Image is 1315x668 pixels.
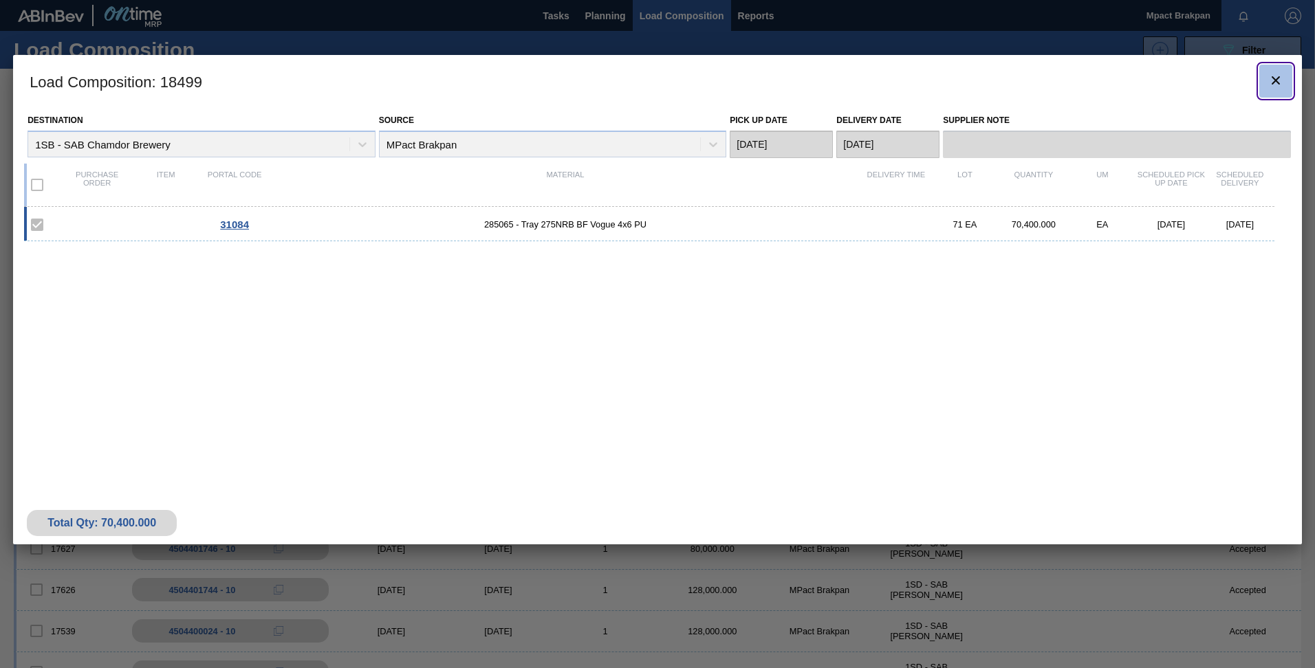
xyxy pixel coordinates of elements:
div: [DATE] [1206,219,1274,230]
div: Total Qty: 70,400.000 [37,517,166,529]
div: Lot [931,170,999,199]
div: 71 EA [931,219,999,230]
input: mm/dd/yyyy [730,131,833,158]
div: Portal code [200,170,269,199]
div: [DATE] [1137,219,1206,230]
div: Scheduled Delivery [1206,170,1274,199]
span: 285065 - Tray 275NRB BF Vogue 4x6 PU [269,219,862,230]
label: Pick up Date [730,115,787,125]
label: Supplier Note [943,111,1291,131]
div: UM [1068,170,1137,199]
div: Material [269,170,862,199]
div: Purchase order [63,170,131,199]
div: 70,400.000 [999,219,1068,230]
div: EA [1068,219,1137,230]
div: Go to Order [200,219,269,230]
div: Quantity [999,170,1068,199]
div: Scheduled Pick up Date [1137,170,1206,199]
span: 31084 [220,219,249,230]
label: Delivery Date [836,115,901,125]
h3: Load Composition : 18499 [13,55,1302,107]
div: Delivery Time [862,170,931,199]
label: Source [379,115,414,125]
div: Item [131,170,200,199]
input: mm/dd/yyyy [836,131,939,158]
label: Destination [28,115,83,125]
